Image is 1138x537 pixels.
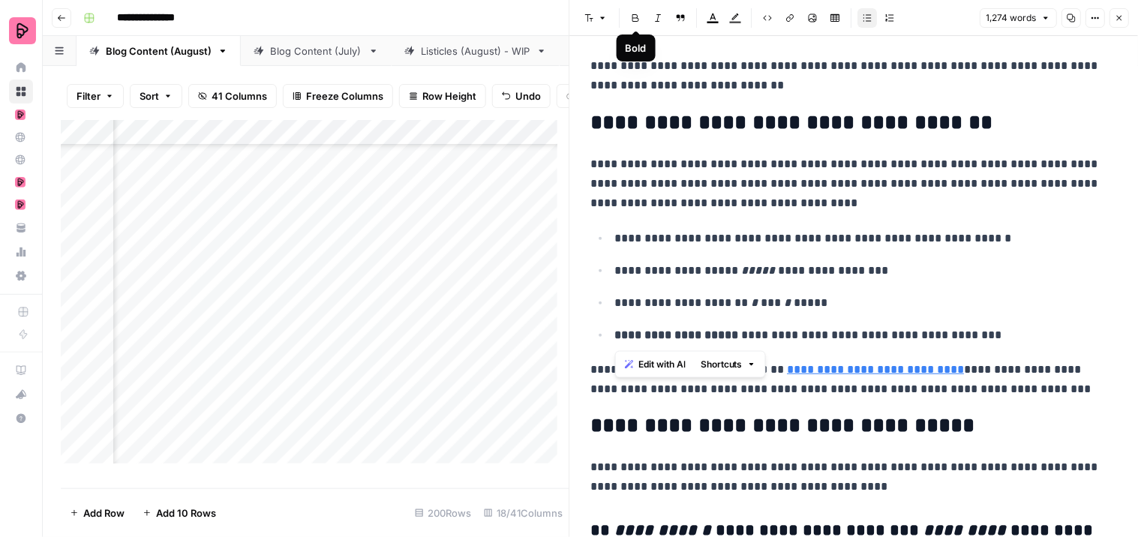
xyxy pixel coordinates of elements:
button: 41 Columns [188,84,277,108]
button: Sort [130,84,182,108]
div: 200 Rows [409,501,478,525]
span: Sort [140,88,159,103]
span: Freeze Columns [306,88,383,103]
button: Workspace: Preply [9,12,33,49]
button: Filter [67,84,124,108]
button: Help + Support [9,406,33,430]
span: Undo [515,88,541,103]
span: Add Row [83,505,125,520]
button: 1,274 words [980,8,1057,28]
div: Listicles (August) - WIP [421,43,530,58]
a: Blog Content (May) [560,36,710,66]
a: AirOps Academy [9,358,33,382]
a: Blog Content (August) [77,36,241,66]
img: mhz6d65ffplwgtj76gcfkrq5icux [15,177,26,187]
span: Add 10 Rows [156,505,216,520]
img: Preply Logo [9,17,36,44]
button: Freeze Columns [283,84,393,108]
a: Blog Content (July) [241,36,392,66]
button: Add Row [61,501,134,525]
button: Shortcuts [695,355,762,374]
div: Blog Content (August) [106,43,212,58]
img: mhz6d65ffplwgtj76gcfkrq5icux [15,109,26,120]
span: 1,274 words [986,11,1037,25]
button: Row Height [399,84,486,108]
span: Edit with AI [638,358,686,371]
button: Undo [492,84,551,108]
span: Row Height [422,88,476,103]
a: Home [9,55,33,79]
a: Settings [9,264,33,288]
div: Bold [626,40,647,55]
a: Listicles (August) - WIP [392,36,560,66]
span: Shortcuts [701,358,743,371]
button: What's new? [9,382,33,406]
a: Usage [9,240,33,264]
div: Blog Content (July) [270,43,362,58]
span: 41 Columns [212,88,267,103]
div: What's new? [10,383,32,406]
span: Filter [77,88,101,103]
button: Edit with AI [619,355,692,374]
button: Add 10 Rows [134,501,225,525]
div: 18/41 Columns [478,501,569,525]
a: Your Data [9,216,33,240]
a: Browse [9,79,33,103]
img: mhz6d65ffplwgtj76gcfkrq5icux [15,199,26,210]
